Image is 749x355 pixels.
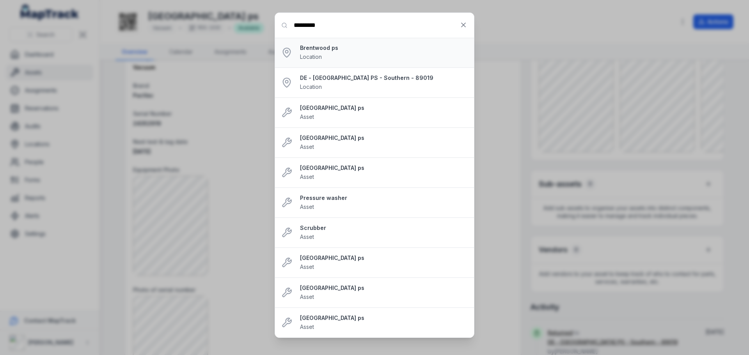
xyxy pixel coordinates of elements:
a: [GEOGRAPHIC_DATA] psAsset [300,284,468,301]
a: Pressure washerAsset [300,194,468,211]
strong: [GEOGRAPHIC_DATA] ps [300,164,468,172]
strong: Pressure washer [300,194,468,202]
a: [GEOGRAPHIC_DATA] psAsset [300,254,468,271]
span: Asset [300,233,314,240]
strong: [GEOGRAPHIC_DATA] ps [300,284,468,292]
span: Location [300,53,322,60]
span: Asset [300,293,314,300]
span: Location [300,83,322,90]
a: [GEOGRAPHIC_DATA] psAsset [300,134,468,151]
a: [GEOGRAPHIC_DATA] psAsset [300,104,468,121]
span: Asset [300,113,314,120]
strong: DE - [GEOGRAPHIC_DATA] PS - Southern - 89019 [300,74,468,82]
strong: [GEOGRAPHIC_DATA] ps [300,314,468,322]
span: Asset [300,173,314,180]
a: [GEOGRAPHIC_DATA] psAsset [300,314,468,331]
strong: [GEOGRAPHIC_DATA] ps [300,104,468,112]
strong: [GEOGRAPHIC_DATA] ps [300,134,468,142]
a: Brentwood psLocation [300,44,468,61]
a: ScrubberAsset [300,224,468,241]
span: Asset [300,203,314,210]
a: [GEOGRAPHIC_DATA] psAsset [300,164,468,181]
strong: [GEOGRAPHIC_DATA] ps [300,254,468,262]
span: Asset [300,143,314,150]
strong: Brentwood ps [300,44,468,52]
span: Asset [300,263,314,270]
span: Asset [300,323,314,330]
strong: Scrubber [300,224,468,232]
a: DE - [GEOGRAPHIC_DATA] PS - Southern - 89019Location [300,74,468,91]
